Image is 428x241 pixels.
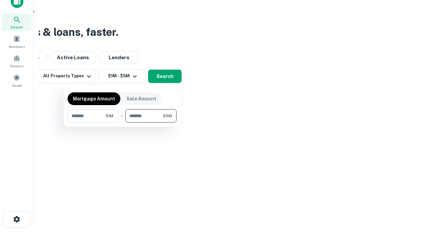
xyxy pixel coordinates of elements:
[73,95,115,102] p: Mortgage Amount
[163,113,172,119] span: $5M
[121,109,123,123] div: -
[106,113,113,119] span: $1M
[395,187,428,220] iframe: Chat Widget
[126,95,156,102] p: Sale Amount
